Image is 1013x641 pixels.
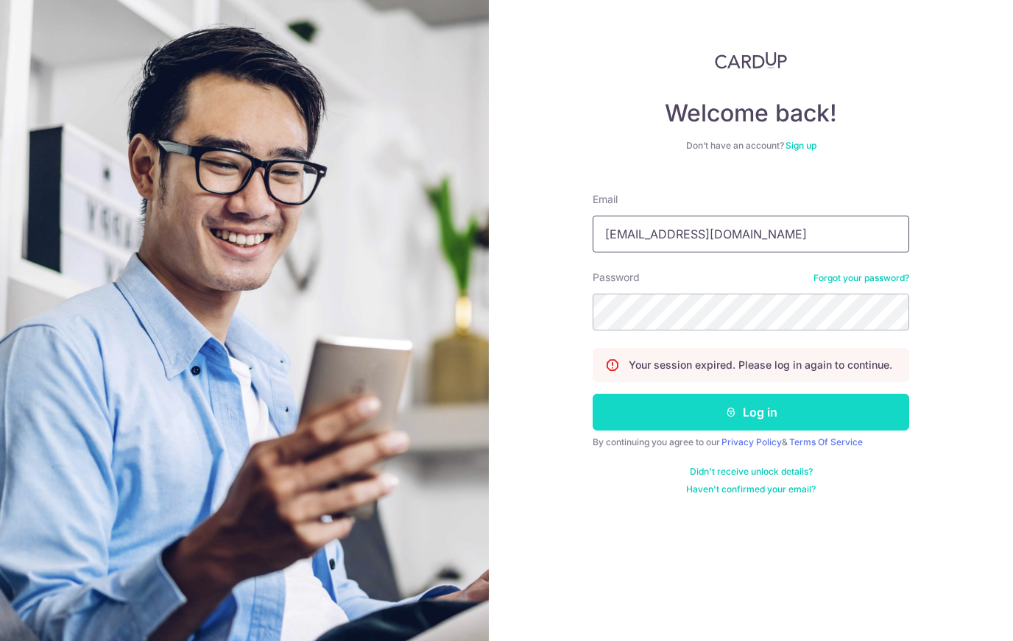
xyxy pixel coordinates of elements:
[593,140,909,152] div: Don’t have an account?
[786,140,816,151] a: Sign up
[593,216,909,252] input: Enter your Email
[690,466,813,478] a: Didn't receive unlock details?
[686,484,816,495] a: Haven't confirmed your email?
[593,99,909,128] h4: Welcome back!
[789,436,863,447] a: Terms Of Service
[721,436,782,447] a: Privacy Policy
[629,358,892,372] p: Your session expired. Please log in again to continue.
[813,272,909,284] a: Forgot your password?
[593,436,909,448] div: By continuing you agree to our &
[715,52,787,69] img: CardUp Logo
[593,394,909,431] button: Log in
[593,270,640,285] label: Password
[593,192,618,207] label: Email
